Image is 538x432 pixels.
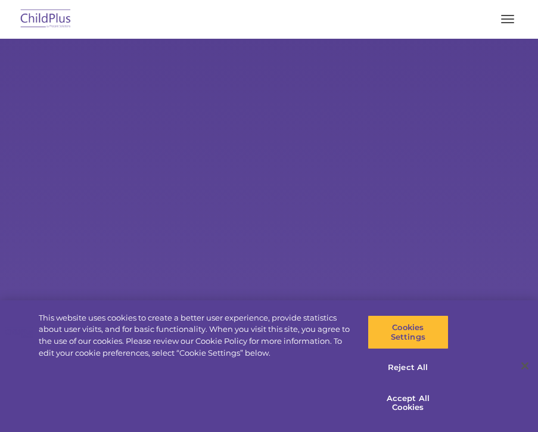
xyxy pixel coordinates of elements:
img: ChildPlus by Procare Solutions [18,5,74,33]
button: Cookies Settings [368,315,448,349]
button: Close [512,353,538,379]
button: Accept All Cookies [368,386,448,420]
div: This website uses cookies to create a better user experience, provide statistics about user visit... [39,312,352,359]
button: Reject All [368,355,448,380]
